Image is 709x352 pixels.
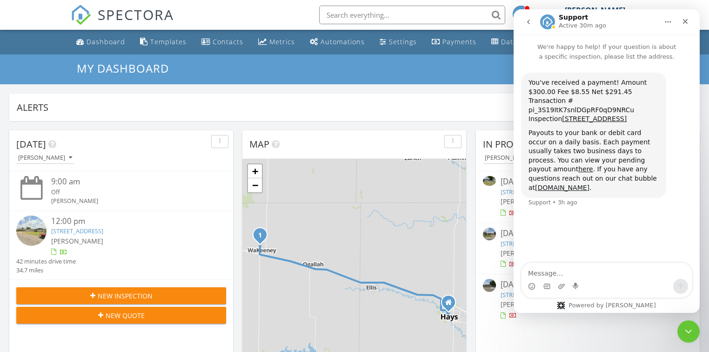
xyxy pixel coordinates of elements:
[501,300,553,309] span: [PERSON_NAME]
[51,196,208,205] div: [PERSON_NAME]
[16,152,74,164] button: [PERSON_NAME]
[306,34,368,51] a: Automations (Basic)
[51,237,103,245] span: [PERSON_NAME]
[483,176,496,186] img: 9306537%2Fcover_photos%2FJ5YlYiD2NSooJBQVOYeJ%2Fsmall.jpeg
[71,13,174,32] a: SPECTORA
[150,37,187,46] div: Templates
[448,302,454,308] div: 407 W. 17th, Hays KANSAS 67601
[258,232,262,239] i: 1
[260,235,266,240] div: 720 N 2nd St, WaKeeney, KS 67672
[389,37,417,46] div: Settings
[136,34,190,51] a: Templates
[16,138,46,150] span: [DATE]
[17,101,679,114] div: Alerts
[483,228,496,241] img: streetview
[501,37,517,46] div: Data
[483,279,496,292] img: streetview
[501,279,676,291] div: [DATE] 4:00 pm
[501,197,553,206] span: [PERSON_NAME]
[16,216,226,275] a: 12:00 pm [STREET_ADDRESS] [PERSON_NAME] 42 minutes drive time 34.7 miles
[483,228,693,269] a: [DATE] 5:30 pm [STREET_ADDRESS] [PERSON_NAME]
[501,176,676,188] div: [DATE] 1:00 pm
[376,34,421,51] a: Settings
[51,188,208,196] div: Off
[73,34,129,51] a: Dashboard
[249,138,269,150] span: Map
[483,152,541,164] button: [PERSON_NAME]
[677,320,700,343] iframe: Intercom live chat
[565,6,625,15] div: [PERSON_NAME]
[501,291,600,299] a: [STREET_ADDRESS][PERSON_NAME]
[483,279,693,320] a: [DATE] 4:00 pm [STREET_ADDRESS][PERSON_NAME] [PERSON_NAME]
[16,216,47,246] img: streetview
[248,164,262,178] a: Zoom in
[106,311,145,320] span: New Quote
[319,6,505,24] input: Search everything...
[485,155,539,161] div: [PERSON_NAME]
[501,239,553,248] a: [STREET_ADDRESS]
[51,216,208,227] div: 12:00 pm
[16,257,76,266] div: 42 minutes drive time
[501,228,676,239] div: [DATE] 5:30 pm
[77,61,169,76] span: My Dashboard
[71,5,91,25] img: The Best Home Inspection Software - Spectora
[98,291,153,301] span: New Inspection
[321,37,365,46] div: Automations
[51,227,103,235] a: [STREET_ADDRESS]
[248,178,262,192] a: Zoom out
[98,5,174,24] span: SPECTORA
[501,249,553,257] span: [PERSON_NAME]
[501,188,553,196] a: [STREET_ADDRESS]
[18,155,72,161] div: [PERSON_NAME]
[514,9,700,313] iframe: Intercom live chat
[16,307,226,324] button: New Quote
[213,37,243,46] div: Contacts
[428,34,480,51] a: Payments
[198,34,247,51] a: Contacts
[483,138,542,150] span: In Progress
[51,176,208,188] div: 9:00 am
[442,37,476,46] div: Payments
[254,34,299,51] a: Metrics
[269,37,295,46] div: Metrics
[483,176,693,217] a: [DATE] 1:00 pm [STREET_ADDRESS] [PERSON_NAME]
[87,37,125,46] div: Dashboard
[16,266,76,275] div: 34.7 miles
[16,287,226,304] button: New Inspection
[488,34,521,51] a: Data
